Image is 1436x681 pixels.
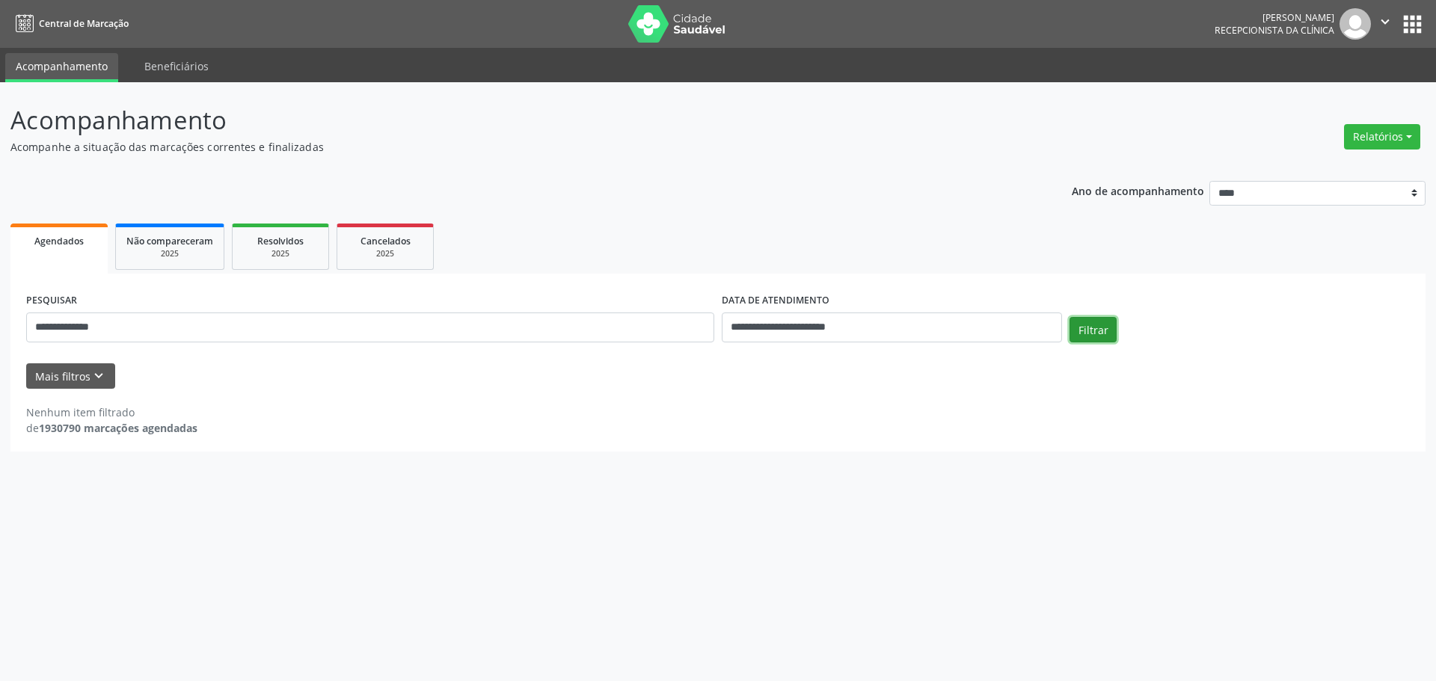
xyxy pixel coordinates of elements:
[1215,11,1334,24] div: [PERSON_NAME]
[1344,124,1420,150] button: Relatórios
[10,102,1001,139] p: Acompanhamento
[1072,181,1204,200] p: Ano de acompanhamento
[1215,24,1334,37] span: Recepcionista da clínica
[26,289,77,312] label: PESQUISAR
[26,404,197,420] div: Nenhum item filtrado
[1371,8,1399,40] button: 
[90,368,107,384] i: keyboard_arrow_down
[134,53,219,79] a: Beneficiários
[10,139,1001,155] p: Acompanhe a situação das marcações correntes e finalizadas
[126,235,213,247] span: Não compareceram
[1377,13,1393,30] i: 
[26,420,197,436] div: de
[1340,8,1371,40] img: img
[722,289,829,312] label: DATA DE ATENDIMENTO
[126,248,213,259] div: 2025
[1070,317,1117,342] button: Filtrar
[39,421,197,435] strong: 1930790 marcações agendadas
[34,235,84,247] span: Agendados
[348,248,423,259] div: 2025
[10,11,129,36] a: Central de Marcação
[5,53,118,82] a: Acompanhamento
[39,17,129,30] span: Central de Marcação
[1399,11,1426,37] button: apps
[243,248,318,259] div: 2025
[257,235,304,247] span: Resolvidos
[360,235,411,247] span: Cancelados
[26,363,115,389] button: Mais filtroskeyboard_arrow_down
